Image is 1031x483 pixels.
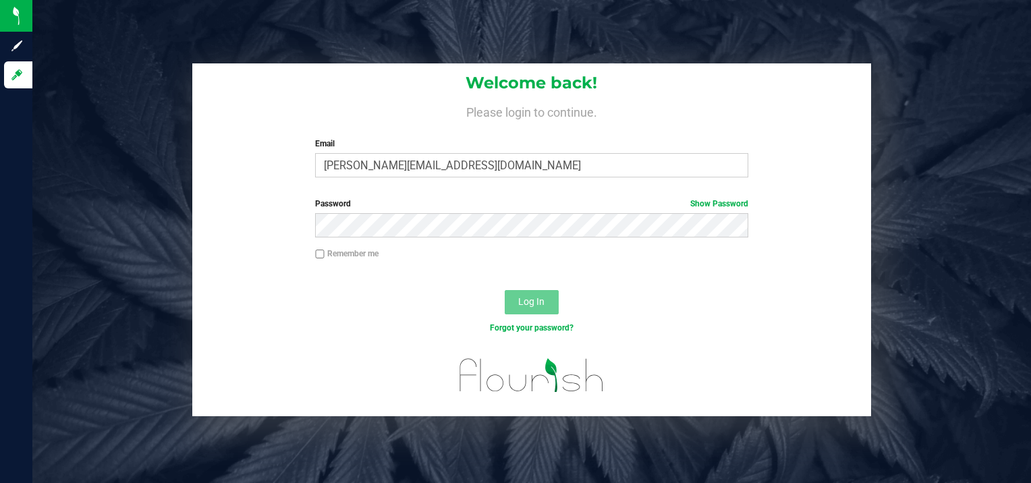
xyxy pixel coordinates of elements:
h4: Please login to continue. [192,103,872,119]
input: Remember me [315,250,325,259]
button: Log In [505,290,559,314]
h1: Welcome back! [192,74,872,92]
a: Forgot your password? [490,323,574,333]
inline-svg: Log in [10,68,24,82]
label: Email [315,138,748,150]
img: flourish_logo.svg [447,348,617,403]
span: Password [315,199,351,208]
span: Log In [518,296,545,307]
a: Show Password [690,199,748,208]
inline-svg: Sign up [10,39,24,53]
label: Remember me [315,248,379,260]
